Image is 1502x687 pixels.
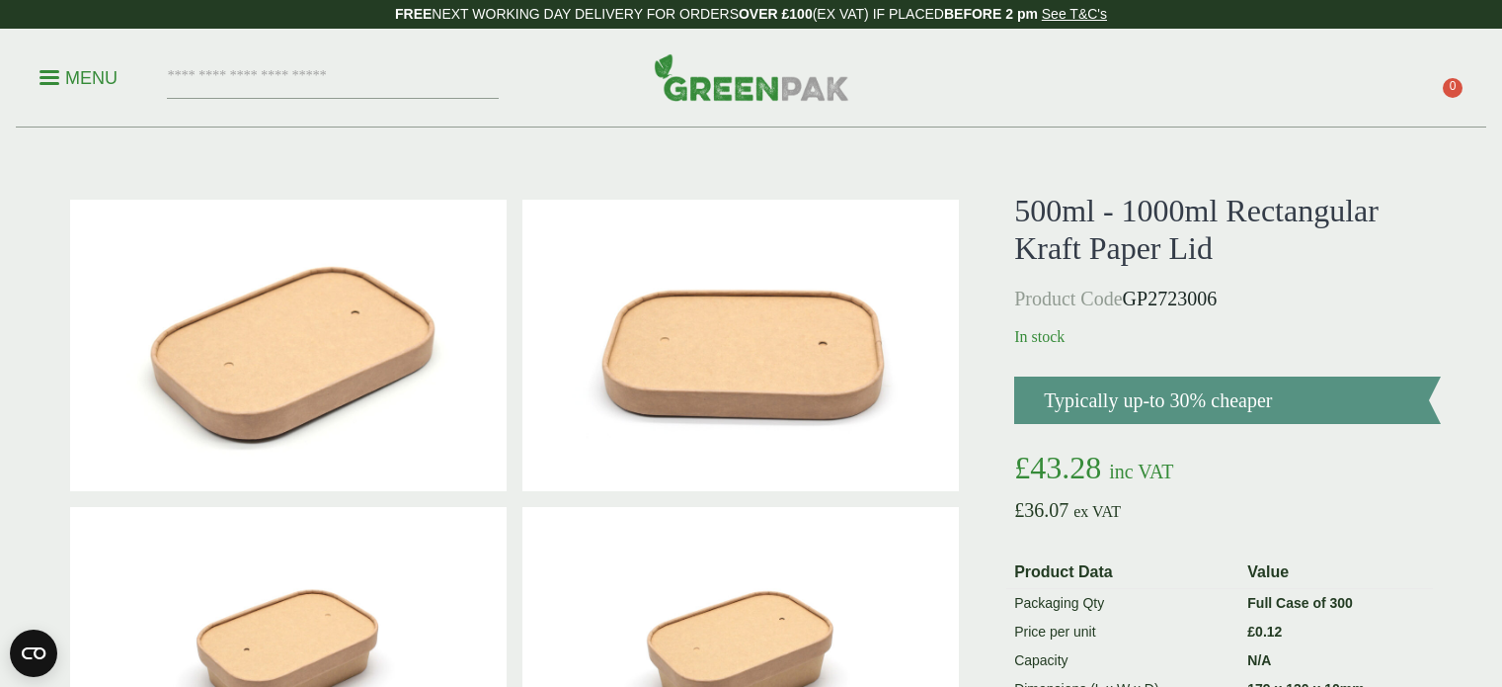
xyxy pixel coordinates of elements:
[1014,284,1440,313] p: GP2723006
[1109,461,1173,482] span: inc VAT
[739,6,813,22] strong: OVER £100
[1006,557,1239,589] th: Product Data
[1006,646,1239,675] td: Capacity
[1014,288,1122,309] span: Product Code
[395,6,432,22] strong: FREE
[1247,624,1282,640] bdi: 0.12
[522,200,959,491] img: 2723006 Paper Lid For Rectangular Kraft Bowl V2.jpg
[1042,6,1107,22] a: See T&C's
[40,66,118,90] p: Menu
[40,66,118,86] a: Menu
[944,6,1038,22] strong: BEFORE 2 pm
[654,53,849,101] img: GreenPak Supplies
[1247,624,1255,640] span: £
[1014,450,1030,485] span: £
[1014,325,1440,349] p: In stock
[1006,618,1239,646] td: Price per unit
[1006,588,1239,618] td: Packaging Qty
[1247,595,1353,611] strong: Full Case of 300
[1014,450,1101,485] bdi: 43.28
[1014,499,1024,521] span: £
[1073,503,1121,520] span: ex VAT
[1239,557,1432,589] th: Value
[1014,499,1068,521] bdi: 36.07
[1247,652,1271,668] strong: N/A
[70,200,507,491] img: 2723006 Paper Lid For Rectangular Kraft Bowl V1
[1014,192,1440,268] h1: 500ml - 1000ml Rectangular Kraft Paper Lid
[1443,78,1462,98] span: 0
[10,630,57,677] button: Open CMP widget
